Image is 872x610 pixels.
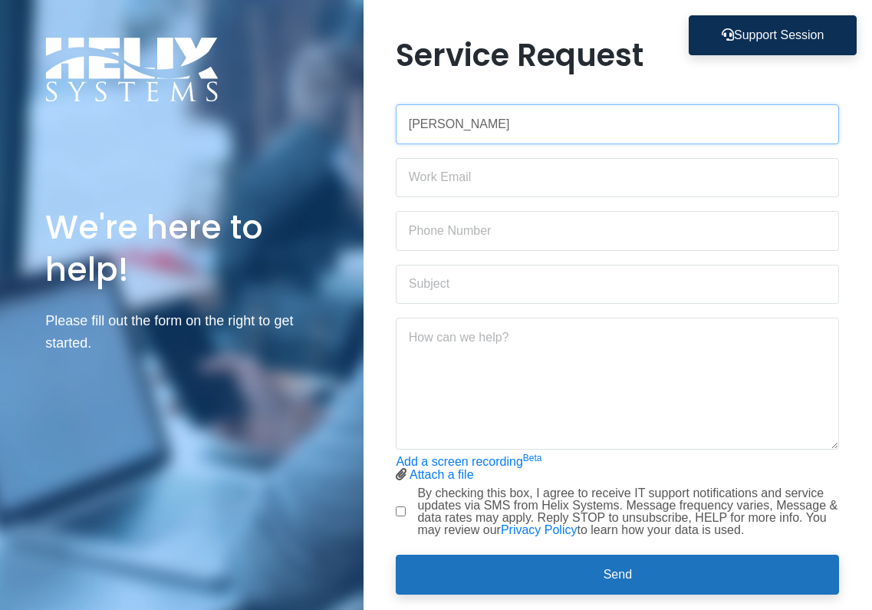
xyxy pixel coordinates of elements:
[689,15,857,55] button: Support Session
[396,211,839,251] input: Phone Number
[396,265,839,305] input: Subject
[396,37,839,74] h1: Service Request
[523,453,542,463] sup: Beta
[45,37,219,102] img: Logo
[45,310,318,354] p: Please fill out the form on the right to get started.
[45,206,318,292] h1: We're here to help!
[396,104,839,144] input: Name
[417,487,839,536] label: By checking this box, I agree to receive IT support notifications and service updates via SMS fro...
[410,468,474,481] a: Attach a file
[396,555,839,595] button: Send
[501,523,577,536] a: Privacy Policy
[396,158,839,198] input: Work Email
[396,455,541,468] a: Add a screen recordingBeta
